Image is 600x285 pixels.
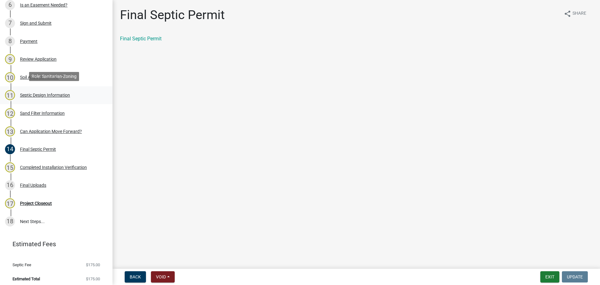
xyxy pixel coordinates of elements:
[20,57,57,61] div: Review Application
[151,271,175,282] button: Void
[5,198,15,208] div: 17
[20,147,56,151] div: Final Septic Permit
[20,201,52,206] div: Project Closeout
[5,18,15,28] div: 7
[572,10,586,18] span: Share
[156,274,166,279] span: Void
[5,144,15,154] div: 14
[5,72,15,82] div: 10
[5,216,15,226] div: 18
[567,274,583,279] span: Update
[562,271,588,282] button: Update
[12,263,31,267] span: Septic Fee
[120,36,162,42] a: Final Septic Permit
[86,277,100,281] span: $175.00
[5,54,15,64] div: 9
[5,238,102,250] a: Estimated Fees
[130,274,141,279] span: Back
[20,39,37,43] div: Payment
[20,75,59,79] div: Soil Analysis Review
[5,90,15,100] div: 11
[564,10,571,18] i: share
[5,108,15,118] div: 12
[20,111,65,115] div: Sand Filter Information
[20,183,46,187] div: Final Uploads
[5,162,15,172] div: 15
[559,8,591,20] button: shareShare
[5,36,15,46] div: 8
[540,271,559,282] button: Exit
[20,21,52,25] div: Sign and Submit
[5,126,15,136] div: 13
[120,8,225,23] h1: Final Septic Permit
[20,3,67,7] div: Is an Easement Needed?
[86,263,100,267] span: $175.00
[20,165,87,170] div: Completed Installation Verification
[20,129,82,134] div: Can Application Move Forward?
[125,271,146,282] button: Back
[29,72,79,81] div: Role: Sanitarian-Zoning
[5,180,15,190] div: 16
[12,277,40,281] span: Estimated Total
[20,93,70,97] div: Septic Design Information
